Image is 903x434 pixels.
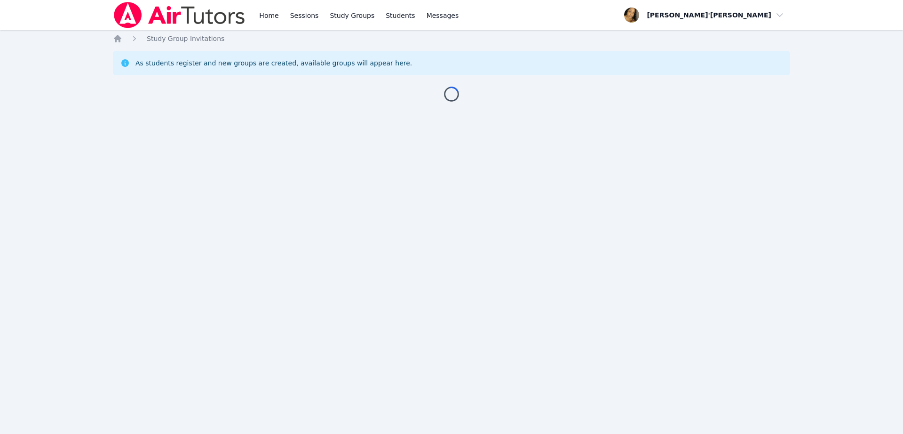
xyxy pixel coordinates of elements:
nav: Breadcrumb [113,34,790,43]
div: As students register and new groups are created, available groups will appear here. [135,58,412,68]
img: Air Tutors [113,2,246,28]
span: Study Group Invitations [147,35,224,42]
span: Messages [427,11,459,20]
a: Study Group Invitations [147,34,224,43]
